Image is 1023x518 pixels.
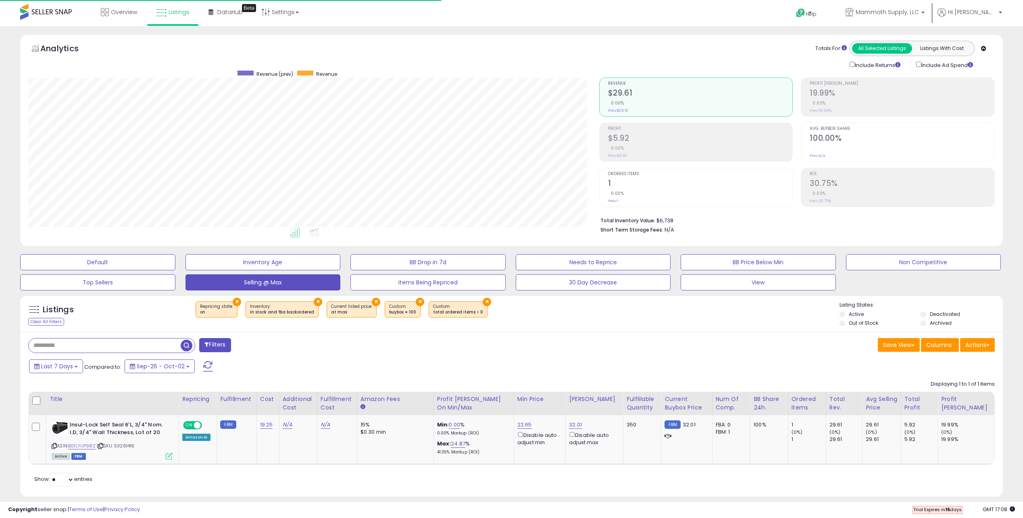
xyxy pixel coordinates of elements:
a: 0.00 [449,421,460,429]
div: Cost [260,395,276,403]
a: 32.01 [569,421,582,429]
i: Get Help [796,8,806,18]
div: BB Share 24h. [754,395,784,412]
button: Top Sellers [20,274,175,290]
label: Deactivated [930,311,960,317]
span: All listings currently available for purchase on Amazon [52,453,70,460]
span: Custom: [389,303,416,315]
div: Fulfillable Quantity [627,395,658,412]
h5: Listings [43,304,74,315]
div: $0.30 min [360,428,427,436]
div: Profit [PERSON_NAME] [941,395,991,412]
label: Active [849,311,864,317]
button: × [372,298,380,306]
button: × [314,298,322,306]
small: (0%) [941,429,952,435]
small: FBM [665,420,680,429]
button: View [681,274,836,290]
div: buybox = 100 [389,309,416,315]
b: Short Term Storage Fees: [600,226,663,233]
button: × [233,298,241,306]
small: Prev: $29.61 [608,108,628,113]
div: Title [50,395,175,403]
button: Last 7 Days [29,359,83,373]
label: Archived [930,320,952,326]
div: 1 [792,436,826,443]
button: Selling @ Max [185,274,341,290]
small: (0%) [792,429,803,435]
b: Insul-Lock Self Seal 6'L, 3/4" Nom. I.D, 3/4" Wall Thickness, Lot of 20 [70,421,168,438]
div: Include Ad Spend [910,60,986,69]
button: Save View [878,338,920,352]
p: Listing States: [840,301,1003,309]
div: Repricing [182,395,213,403]
span: Sep-26 - Oct-02 [137,362,185,370]
button: All Selected Listings [852,43,912,54]
span: Revenue [608,81,793,86]
h2: 1 [608,179,793,190]
button: 30 Day Decrease [516,274,671,290]
div: in stock and fba backordered [250,309,314,315]
div: Totals For [815,45,847,52]
a: Help [790,2,832,26]
small: 0.00% [608,100,624,106]
h2: 100.00% [810,134,994,144]
div: Amazon AI [182,434,210,441]
a: 19.25 [260,421,273,429]
small: (0%) [866,429,877,435]
a: Hi [PERSON_NAME] [938,8,1002,26]
div: Num of Comp. [716,395,747,412]
button: Listings With Cost [912,43,972,54]
span: Revenue [316,71,337,77]
span: FBM [71,453,86,460]
div: Additional Cost [283,395,314,412]
button: Items Being Repriced [350,274,506,290]
button: BB Drop in 7d [350,254,506,270]
button: Columns [921,338,959,352]
span: Compared to: [84,363,121,371]
small: Prev: 1 [608,198,618,203]
button: Non Competitive [846,254,1001,270]
span: 32.01 [683,421,696,428]
span: ON [184,422,194,429]
div: seller snap | | [8,506,140,514]
p: 41.35% Markup (ROI) [437,449,508,455]
span: Listings [169,8,190,16]
span: DataHub [217,8,243,16]
a: 22.65 [517,421,532,429]
a: 24.87 [451,440,465,448]
span: Trial Expires in days [913,506,962,513]
div: % [437,440,508,455]
div: FBA: 0 [716,421,744,428]
span: Columns [926,341,952,349]
small: Prev: $5.92 [608,153,627,158]
div: [PERSON_NAME] [569,395,620,403]
small: 0.00% [608,190,624,196]
h2: 19.99% [810,88,994,99]
div: ASIN: [52,421,173,459]
small: Prev: 30.75% [810,198,831,203]
div: Total Rev. [829,395,859,412]
strong: Copyright [8,505,38,513]
div: Avg Selling Price [866,395,898,412]
div: total ordered items > 0 [433,309,483,315]
div: 19.99% [941,421,994,428]
div: Include Returns [844,60,910,69]
label: Out of Stock [849,320,878,326]
li: $6,738 [600,215,989,225]
div: 5.92 [904,421,938,428]
button: Sep-26 - Oct-02 [125,359,195,373]
div: 29.61 [829,436,862,443]
div: 29.61 [829,421,862,428]
span: Avg. Buybox Share [810,127,994,131]
button: BB Price Below Min [681,254,836,270]
button: Default [20,254,175,270]
div: Tooltip anchor [242,4,256,12]
span: OFF [201,422,214,429]
div: Fulfillment [220,395,253,403]
div: Clear All Filters [28,318,64,326]
div: 15% [360,421,427,428]
b: Max: [437,440,451,447]
th: The percentage added to the cost of goods (COGS) that forms the calculator for Min & Max prices. [433,392,514,415]
b: Min: [437,421,449,428]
